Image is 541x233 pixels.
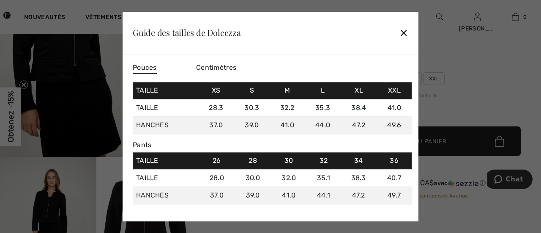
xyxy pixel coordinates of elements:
td: Taille [133,82,198,99]
td: 39.0 [235,187,271,204]
td: 44.0 [305,116,341,134]
td: M [270,82,305,99]
td: 38.4 [341,99,377,116]
div: ✕ [399,24,408,42]
td: Taille [133,99,198,116]
td: 49.6 [377,116,412,134]
td: 36 [377,152,412,170]
span: Pouces [133,63,157,74]
span: Chat [19,6,36,14]
td: XXL [377,82,412,99]
td: 28 [235,152,271,170]
div: Guide des tailles de Dolcezza [133,28,241,37]
td: 26 [199,152,235,170]
td: 41.0 [271,187,306,204]
td: 41.0 [377,99,412,116]
td: 47.2 [341,116,377,134]
td: Taille [133,170,199,187]
td: 41.0 [270,116,305,134]
td: Taille [133,152,199,170]
td: 38.3 [340,170,377,187]
td: 34 [340,152,377,170]
td: S [234,82,270,99]
td: 37.0 [199,187,235,204]
td: 28.3 [198,99,234,116]
td: XL [341,82,377,99]
td: 40.7 [377,170,412,187]
td: 28.0 [199,170,235,187]
td: 37.0 [198,116,234,134]
div: Pants [133,141,412,149]
span: Centimètres [196,63,236,71]
td: 47.2 [340,187,377,204]
td: 32.0 [271,170,306,187]
td: Hanches [133,187,199,204]
td: 30 [271,152,306,170]
td: 30.0 [235,170,271,187]
td: 35.3 [305,99,341,116]
td: 44.1 [307,187,340,204]
td: 35.1 [307,170,340,187]
td: Hanches [133,116,198,134]
td: 30.3 [234,99,270,116]
td: 39.0 [234,116,270,134]
td: L [305,82,341,99]
td: XS [198,82,234,99]
td: 32.2 [270,99,305,116]
td: 32 [307,152,340,170]
td: 49.7 [377,187,412,204]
